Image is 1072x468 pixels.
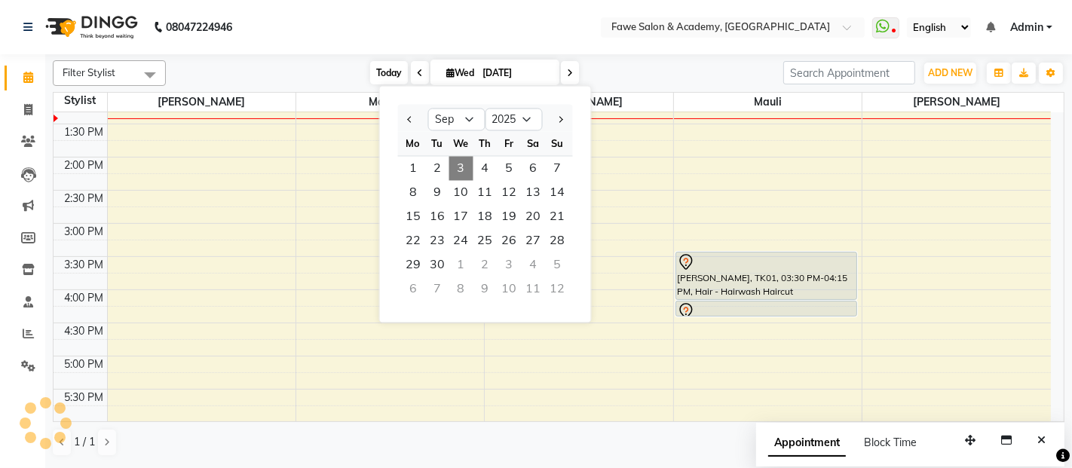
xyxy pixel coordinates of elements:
div: Friday, September 5, 2025 [498,156,522,180]
div: Monday, September 8, 2025 [401,180,425,204]
span: Wed [443,67,478,78]
div: Monday, September 22, 2025 [401,228,425,252]
div: Saturday, September 6, 2025 [522,156,546,180]
span: 6 [522,156,546,180]
button: Next month [553,107,566,131]
div: 3:30 PM [62,257,107,273]
span: 24 [449,228,473,252]
div: Tuesday, September 30, 2025 [425,252,449,277]
div: Tuesday, September 9, 2025 [425,180,449,204]
div: Monday, September 15, 2025 [401,204,425,228]
div: 2:00 PM [62,158,107,173]
span: 8 [401,180,425,204]
div: 3:00 PM [62,224,107,240]
span: 16 [425,204,449,228]
div: Thursday, September 4, 2025 [473,156,498,180]
div: 5:30 PM [62,390,107,405]
div: Thursday, September 11, 2025 [473,180,498,204]
span: 4 [473,156,498,180]
select: Select month [428,109,485,131]
div: Su [546,131,570,155]
div: Sunday, September 28, 2025 [546,228,570,252]
div: Th [473,131,498,155]
div: Thursday, September 25, 2025 [473,228,498,252]
div: Stylist [54,93,107,109]
span: ADD NEW [928,67,972,78]
div: Sa [522,131,546,155]
div: Wednesday, October 8, 2025 [449,277,473,301]
div: Tuesday, October 7, 2025 [425,277,449,301]
div: Fr [498,131,522,155]
input: Search Appointment [783,61,915,84]
div: [PERSON_NAME], TK01, 03:30 PM-04:15 PM, Hair - Hairwash Haircut [DEMOGRAPHIC_DATA] [676,252,856,299]
span: Mauli [674,93,862,112]
div: Tuesday, September 2, 2025 [425,156,449,180]
span: 13 [522,180,546,204]
span: Appointment [768,430,846,457]
div: Monday, September 1, 2025 [401,156,425,180]
span: 14 [546,180,570,204]
div: Friday, October 10, 2025 [498,277,522,301]
div: Wednesday, October 1, 2025 [449,252,473,277]
div: Wednesday, September 3, 2025 [449,156,473,180]
div: Sunday, October 12, 2025 [546,277,570,301]
span: 12 [498,180,522,204]
span: 20 [522,204,546,228]
div: Friday, September 26, 2025 [498,228,522,252]
div: 5:00 PM [62,356,107,372]
div: Monday, October 6, 2025 [401,277,425,301]
div: Friday, September 19, 2025 [498,204,522,228]
span: 10 [449,180,473,204]
div: Saturday, October 4, 2025 [522,252,546,277]
span: 7 [546,156,570,180]
div: Wednesday, September 17, 2025 [449,204,473,228]
div: Wednesday, September 10, 2025 [449,180,473,204]
span: 29 [401,252,425,277]
div: Sunday, October 5, 2025 [546,252,570,277]
div: We [449,131,473,155]
span: 11 [473,180,498,204]
span: 21 [546,204,570,228]
div: Saturday, September 20, 2025 [522,204,546,228]
select: Select year [485,109,543,131]
div: Sunday, September 21, 2025 [546,204,570,228]
div: 4:30 PM [62,323,107,339]
span: 22 [401,228,425,252]
div: Sunday, September 7, 2025 [546,156,570,180]
button: Close [1031,429,1052,452]
div: Sunday, September 14, 2025 [546,180,570,204]
span: 17 [449,204,473,228]
div: 4:00 PM [62,290,107,306]
div: Monday, September 29, 2025 [401,252,425,277]
span: 9 [425,180,449,204]
img: logo [38,6,142,48]
span: [PERSON_NAME] [862,93,1051,112]
div: 2:30 PM [62,191,107,206]
span: 18 [473,204,498,228]
div: Saturday, September 13, 2025 [522,180,546,204]
div: Thursday, October 2, 2025 [473,252,498,277]
span: 15 [401,204,425,228]
span: Block Time [864,436,917,449]
div: Tuesday, September 23, 2025 [425,228,449,252]
span: 19 [498,204,522,228]
span: [PERSON_NAME] [108,93,296,112]
div: Saturday, October 11, 2025 [522,277,546,301]
span: 1 / 1 [74,434,95,450]
span: 25 [473,228,498,252]
div: Thursday, September 18, 2025 [473,204,498,228]
div: Friday, September 12, 2025 [498,180,522,204]
div: 1:30 PM [62,124,107,140]
input: 2025-09-03 [478,62,553,84]
span: 1 [401,156,425,180]
div: Thursday, October 9, 2025 [473,277,498,301]
span: Manisha [296,93,484,112]
span: 2 [425,156,449,180]
div: Friday, October 3, 2025 [498,252,522,277]
span: 3 [449,156,473,180]
span: 23 [425,228,449,252]
b: 08047224946 [166,6,232,48]
span: Filter Stylist [63,66,115,78]
div: Mo [401,131,425,155]
span: 30 [425,252,449,277]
